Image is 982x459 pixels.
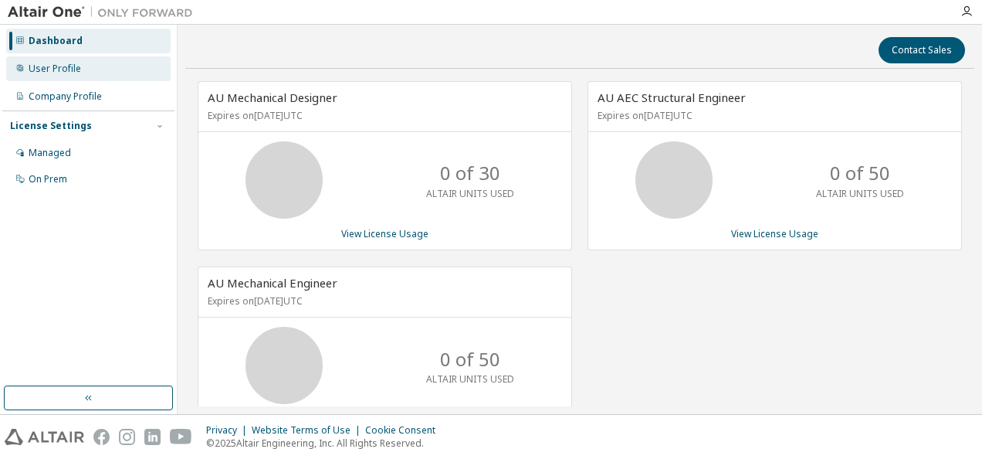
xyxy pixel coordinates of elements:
[208,275,337,291] span: AU Mechanical Engineer
[10,120,92,132] div: License Settings
[206,437,445,450] p: © 2025 Altair Engineering, Inc. All Rights Reserved.
[208,109,558,122] p: Expires on [DATE] UTC
[8,5,201,20] img: Altair One
[598,109,948,122] p: Expires on [DATE] UTC
[144,429,161,445] img: linkedin.svg
[5,429,84,445] img: altair_logo.svg
[816,187,904,200] p: ALTAIR UNITS USED
[426,187,514,200] p: ALTAIR UNITS USED
[170,429,192,445] img: youtube.svg
[830,160,890,186] p: 0 of 50
[119,429,135,445] img: instagram.svg
[208,294,558,308] p: Expires on [DATE] UTC
[879,37,965,63] button: Contact Sales
[365,424,445,437] div: Cookie Consent
[440,346,500,372] p: 0 of 50
[598,90,746,105] span: AU AEC Structural Engineer
[731,227,818,240] a: View License Usage
[426,372,514,386] p: ALTAIR UNITS USED
[208,90,337,105] span: AU Mechanical Designer
[252,424,365,437] div: Website Terms of Use
[440,160,500,186] p: 0 of 30
[93,429,110,445] img: facebook.svg
[206,424,252,437] div: Privacy
[29,173,67,185] div: On Prem
[29,147,71,159] div: Managed
[29,35,83,47] div: Dashboard
[341,227,428,240] a: View License Usage
[29,63,81,75] div: User Profile
[29,90,102,103] div: Company Profile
